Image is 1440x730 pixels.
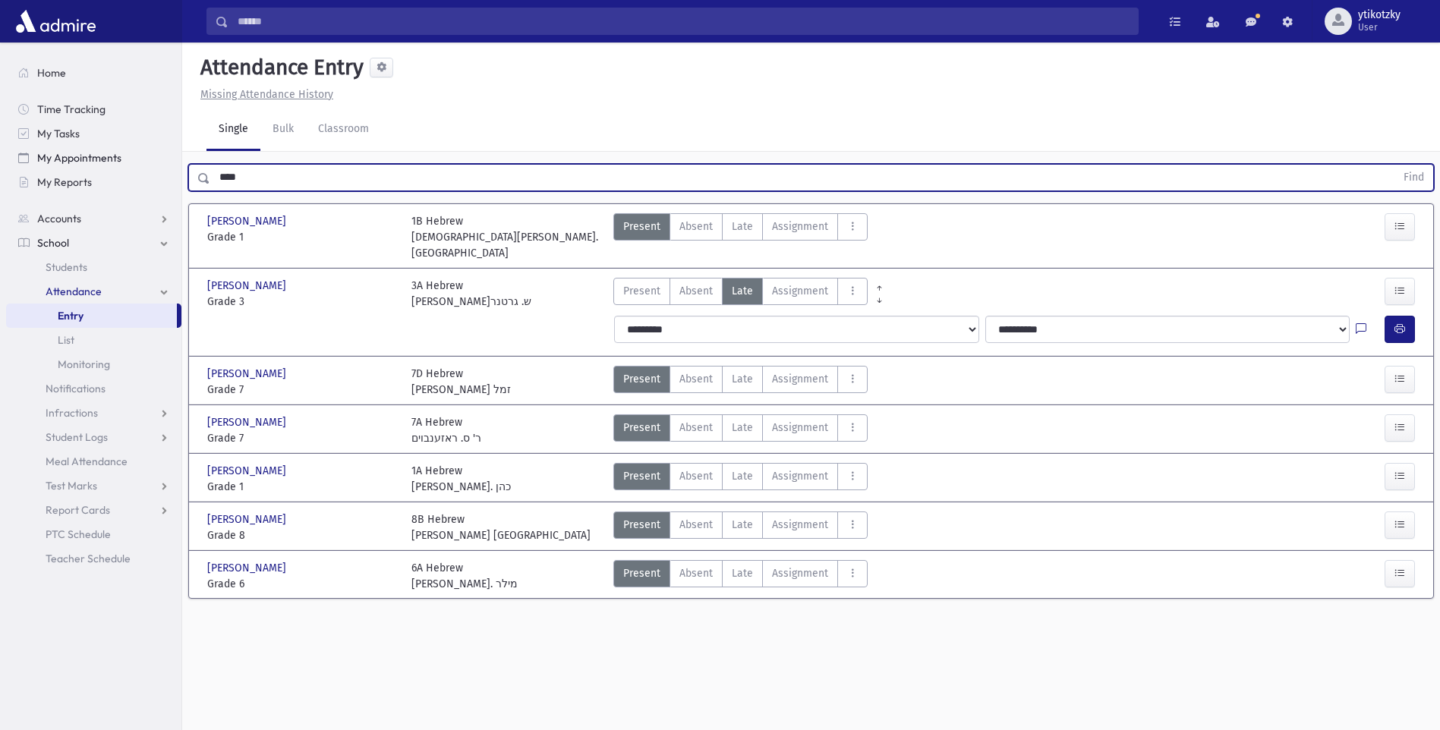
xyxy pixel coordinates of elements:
[679,468,713,484] span: Absent
[6,231,181,255] a: School
[411,414,481,446] div: 7A Hebrew ר' ס. ראזענבוים
[772,420,828,436] span: Assignment
[207,479,396,495] span: Grade 1
[207,511,289,527] span: [PERSON_NAME]
[46,503,110,517] span: Report Cards
[37,66,66,80] span: Home
[732,517,753,533] span: Late
[46,406,98,420] span: Infractions
[207,414,289,430] span: [PERSON_NAME]
[37,236,69,250] span: School
[732,283,753,299] span: Late
[613,278,868,310] div: AttTypes
[6,121,181,146] a: My Tasks
[1358,21,1401,33] span: User
[732,468,753,484] span: Late
[1394,165,1433,190] button: Find
[772,283,828,299] span: Assignment
[613,213,868,261] div: AttTypes
[6,401,181,425] a: Infractions
[206,109,260,151] a: Single
[6,498,181,522] a: Report Cards
[613,414,868,446] div: AttTypes
[623,565,660,581] span: Present
[207,278,289,294] span: [PERSON_NAME]
[207,527,396,543] span: Grade 8
[207,463,289,479] span: [PERSON_NAME]
[194,88,333,101] a: Missing Attendance History
[613,511,868,543] div: AttTypes
[6,352,181,376] a: Monitoring
[613,366,868,398] div: AttTypes
[228,8,1138,35] input: Search
[623,420,660,436] span: Present
[207,229,396,245] span: Grade 1
[37,102,106,116] span: Time Tracking
[58,309,84,323] span: Entry
[6,546,181,571] a: Teacher Schedule
[12,6,99,36] img: AdmirePro
[6,206,181,231] a: Accounts
[6,376,181,401] a: Notifications
[679,517,713,533] span: Absent
[6,425,181,449] a: Student Logs
[411,511,591,543] div: 8B Hebrew [PERSON_NAME] [GEOGRAPHIC_DATA]
[6,474,181,498] a: Test Marks
[613,560,868,592] div: AttTypes
[46,552,131,565] span: Teacher Schedule
[411,278,531,310] div: 3A Hebrew [PERSON_NAME]ש. גרטנר
[772,219,828,234] span: Assignment
[207,560,289,576] span: [PERSON_NAME]
[679,371,713,387] span: Absent
[6,449,181,474] a: Meal Attendance
[6,522,181,546] a: PTC Schedule
[623,371,660,387] span: Present
[732,219,753,234] span: Late
[46,260,87,274] span: Students
[623,468,660,484] span: Present
[411,366,511,398] div: 7D Hebrew [PERSON_NAME] זמל
[6,61,181,85] a: Home
[37,151,121,165] span: My Appointments
[37,127,80,140] span: My Tasks
[207,366,289,382] span: [PERSON_NAME]
[411,560,518,592] div: 6A Hebrew [PERSON_NAME]. מילר
[6,170,181,194] a: My Reports
[1358,9,1401,21] span: ytikotzky
[46,430,108,444] span: Student Logs
[207,576,396,592] span: Grade 6
[623,283,660,299] span: Present
[411,463,511,495] div: 1A Hebrew [PERSON_NAME]. כהן
[46,527,111,541] span: PTC Schedule
[194,55,364,80] h5: Attendance Entry
[411,213,600,261] div: 1B Hebrew [DEMOGRAPHIC_DATA][PERSON_NAME]. [GEOGRAPHIC_DATA]
[46,455,128,468] span: Meal Attendance
[6,328,181,352] a: List
[46,479,97,492] span: Test Marks
[732,420,753,436] span: Late
[37,212,81,225] span: Accounts
[200,88,333,101] u: Missing Attendance History
[260,109,306,151] a: Bulk
[772,517,828,533] span: Assignment
[732,565,753,581] span: Late
[58,333,74,347] span: List
[623,219,660,234] span: Present
[679,219,713,234] span: Absent
[772,468,828,484] span: Assignment
[6,279,181,304] a: Attendance
[207,382,396,398] span: Grade 7
[6,146,181,170] a: My Appointments
[306,109,381,151] a: Classroom
[207,430,396,446] span: Grade 7
[679,565,713,581] span: Absent
[6,255,181,279] a: Students
[6,97,181,121] a: Time Tracking
[613,463,868,495] div: AttTypes
[207,294,396,310] span: Grade 3
[6,304,177,328] a: Entry
[772,565,828,581] span: Assignment
[46,285,102,298] span: Attendance
[679,420,713,436] span: Absent
[46,382,106,395] span: Notifications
